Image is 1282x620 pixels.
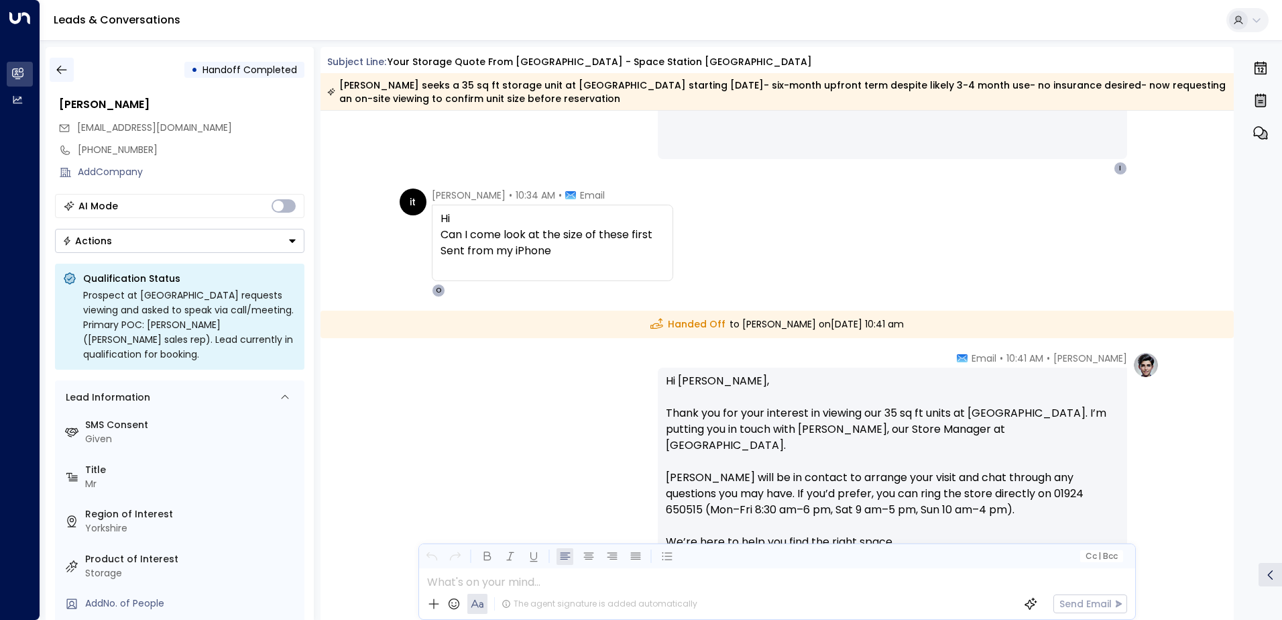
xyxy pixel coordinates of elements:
div: to [PERSON_NAME] on [DATE] 10:41 am [320,311,1234,338]
div: Can I come look at the size of these first [441,227,664,275]
div: [PERSON_NAME] [59,97,304,113]
span: 10:41 AM [1006,352,1043,365]
div: The agent signature is added automatically [502,598,697,610]
button: Actions [55,229,304,253]
div: Button group with a nested menu [55,229,304,253]
span: [PERSON_NAME] [432,189,506,202]
div: Prospect at [GEOGRAPHIC_DATA] requests viewing and asked to speak via call/meeting. Primary POC: ... [83,288,296,362]
p: Hi [PERSON_NAME], Thank you for your interest in viewing our 35 sq ft units at [GEOGRAPHIC_DATA].... [666,373,1119,566]
label: Title [85,463,299,477]
button: Undo [423,548,440,565]
div: Yorkshire [85,521,299,535]
div: • [191,58,198,82]
a: Leads & Conversations [54,12,180,28]
div: AddNo. of People [85,597,299,611]
div: Storage [85,566,299,580]
span: [PERSON_NAME] [1053,352,1127,365]
label: Region of Interest [85,507,299,521]
div: Lead Information [61,391,150,405]
span: [EMAIL_ADDRESS][DOMAIN_NAME] [77,121,232,134]
div: it [400,189,426,215]
span: • [1000,352,1003,365]
div: Hi [441,211,664,275]
div: Sent from my iPhone [441,243,664,259]
div: Actions [62,235,112,247]
div: I [1114,162,1127,175]
div: AI Mode [78,199,118,213]
button: Cc|Bcc [1080,550,1122,563]
p: Qualification Status [83,272,296,285]
span: Ianthackray@hotmail.co.uk [77,121,232,135]
div: Mr [85,477,299,491]
span: • [1047,352,1050,365]
span: Email [972,352,996,365]
span: Email [580,189,605,202]
span: Cc Bcc [1085,552,1117,561]
div: AddCompany [78,165,304,179]
span: Handoff Completed [202,63,297,76]
span: • [509,189,512,202]
label: SMS Consent [85,418,299,432]
span: • [559,189,562,202]
div: Given [85,432,299,446]
label: Product of Interest [85,552,299,566]
button: Redo [447,548,463,565]
span: Subject Line: [327,55,386,68]
img: profile-logo.png [1132,352,1159,378]
div: [PHONE_NUMBER] [78,143,304,157]
span: Handed Off [650,317,725,331]
div: O [432,284,445,297]
div: [PERSON_NAME] seeks a 35 sq ft storage unit at [GEOGRAPHIC_DATA] starting [DATE]- six-month upfro... [327,79,1226,105]
span: 10:34 AM [516,189,555,202]
div: Your storage quote from [GEOGRAPHIC_DATA] - Space Station [GEOGRAPHIC_DATA] [388,55,812,69]
span: | [1098,552,1101,561]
